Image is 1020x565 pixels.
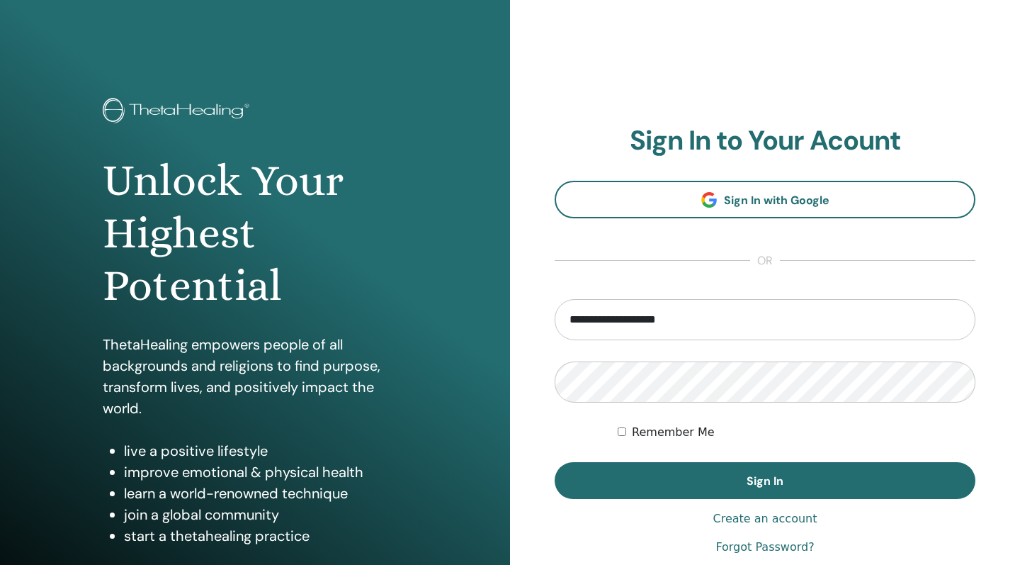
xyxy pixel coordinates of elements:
[124,440,407,461] li: live a positive lifestyle
[103,334,407,419] p: ThetaHealing empowers people of all backgrounds and religions to find purpose, transform lives, a...
[724,193,829,208] span: Sign In with Google
[124,504,407,525] li: join a global community
[124,483,407,504] li: learn a world-renowned technique
[555,181,975,218] a: Sign In with Google
[103,155,407,313] h1: Unlock Your Highest Potential
[747,474,783,488] span: Sign In
[124,525,407,547] li: start a thetahealing practice
[713,510,817,527] a: Create an account
[632,424,715,441] label: Remember Me
[555,125,975,157] h2: Sign In to Your Acount
[555,462,975,499] button: Sign In
[715,539,814,556] a: Forgot Password?
[618,424,975,441] div: Keep me authenticated indefinitely or until I manually logout
[124,461,407,483] li: improve emotional & physical health
[750,252,780,269] span: or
